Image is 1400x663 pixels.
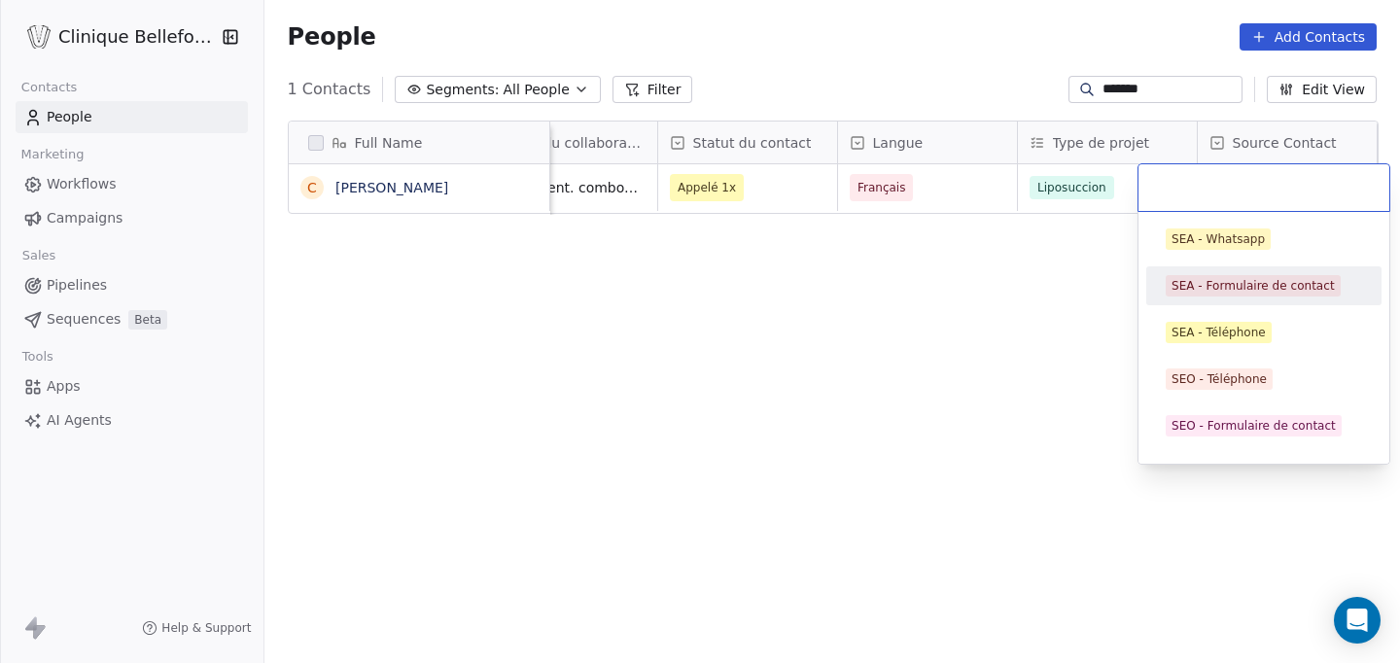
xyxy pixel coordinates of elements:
div: Suggestions [1146,220,1382,585]
div: SEO - Téléphone [1172,370,1267,388]
div: SEA - Formulaire de contact [1172,277,1335,295]
div: SEA - Whatsapp [1172,230,1265,248]
div: SEA - Téléphone [1172,324,1266,341]
div: SEO - Formulaire de contact [1172,417,1336,435]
